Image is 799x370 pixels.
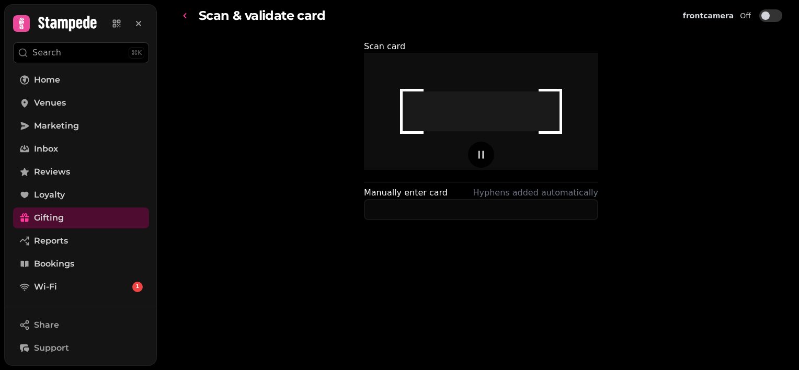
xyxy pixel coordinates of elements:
[740,9,751,22] label: Off
[34,235,68,247] span: Reports
[13,70,149,90] a: Home
[34,166,70,178] span: Reviews
[34,212,64,224] span: Gifting
[129,47,144,59] div: ⌘K
[34,189,65,201] span: Loyalty
[34,120,79,132] span: Marketing
[13,138,149,159] a: Inbox
[13,115,149,136] a: Marketing
[34,258,74,270] span: Bookings
[13,207,149,228] a: Gifting
[32,47,61,59] p: Search
[13,230,149,251] a: Reports
[34,143,58,155] span: Inbox
[34,281,57,293] span: Wi-Fi
[364,40,405,53] label: Scan card
[13,184,149,205] a: Loyalty
[13,276,149,297] a: Wi-Fi1
[13,338,149,359] button: Support
[180,5,199,26] a: go-back
[683,10,734,21] label: front camera
[13,253,149,274] a: Bookings
[34,342,69,354] span: Support
[34,319,59,331] span: Share
[13,42,149,63] button: Search⌘K
[364,187,448,199] label: Manually enter card
[34,97,66,109] span: Venues
[136,283,139,291] span: 1
[13,315,149,336] button: Share
[13,92,149,113] a: Venues
[473,187,598,199] p: Hyphens added automatically
[199,6,325,26] h2: Scan & validate card
[34,74,60,86] span: Home
[13,161,149,182] a: Reviews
